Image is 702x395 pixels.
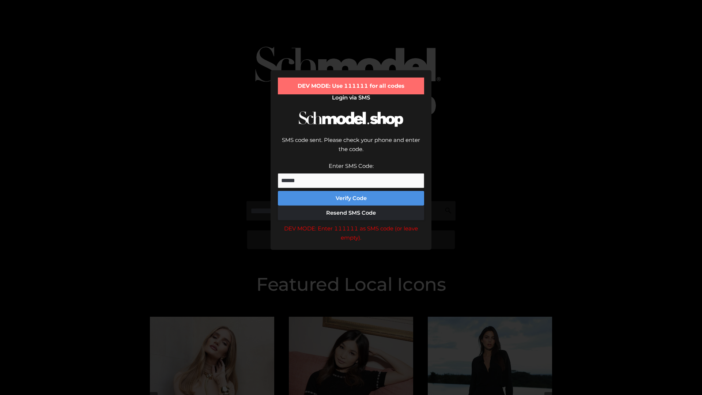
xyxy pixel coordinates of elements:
button: Resend SMS Code [278,206,424,220]
label: Enter SMS Code: [329,162,374,169]
div: DEV MODE: Enter 111111 as SMS code (or leave empty). [278,224,424,242]
button: Verify Code [278,191,424,206]
div: DEV MODE: Use 111111 for all codes [278,78,424,94]
img: Schmodel Logo [296,105,406,133]
div: SMS code sent. Please check your phone and enter the code. [278,135,424,161]
h2: Login via SMS [278,94,424,101]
